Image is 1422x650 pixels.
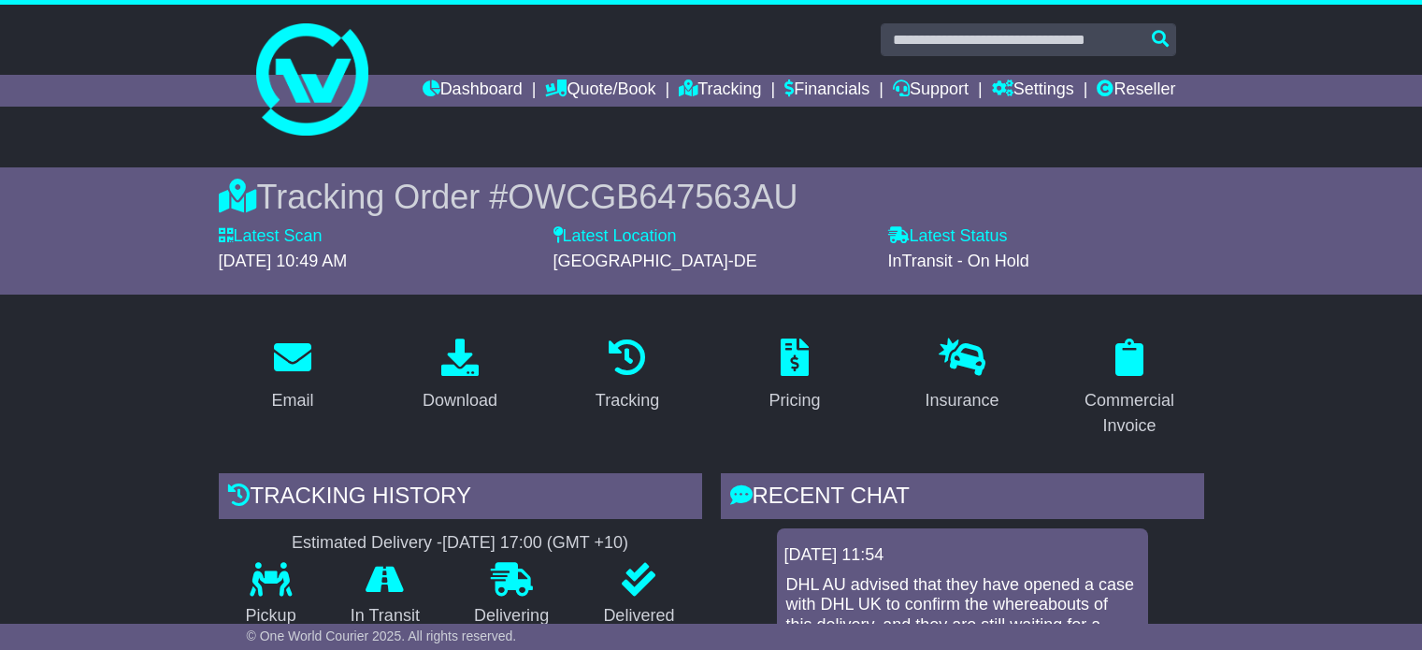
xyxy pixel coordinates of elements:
[219,252,348,270] span: [DATE] 10:49 AM
[323,606,447,627] p: In Transit
[888,252,1029,270] span: InTransit - On Hold
[219,606,323,627] p: Pickup
[992,75,1074,107] a: Settings
[423,75,523,107] a: Dashboard
[679,75,761,107] a: Tracking
[888,226,1008,247] label: Latest Status
[768,388,820,413] div: Pricing
[925,388,998,413] div: Insurance
[912,332,1011,420] a: Insurance
[553,226,677,247] label: Latest Location
[219,226,323,247] label: Latest Scan
[271,388,313,413] div: Email
[1097,75,1175,107] a: Reseller
[1056,332,1204,445] a: Commercial Invoice
[442,533,628,554] div: [DATE] 17:00 (GMT +10)
[583,332,671,420] a: Tracking
[784,75,869,107] a: Financials
[893,75,969,107] a: Support
[259,332,325,420] a: Email
[545,75,655,107] a: Quote/Book
[508,178,797,216] span: OWCGB647563AU
[423,388,497,413] div: Download
[247,628,517,643] span: © One World Courier 2025. All rights reserved.
[410,332,510,420] a: Download
[219,473,702,524] div: Tracking history
[1068,388,1192,439] div: Commercial Invoice
[596,388,659,413] div: Tracking
[219,177,1204,217] div: Tracking Order #
[756,332,832,420] a: Pricing
[219,533,702,554] div: Estimated Delivery -
[721,473,1204,524] div: RECENT CHAT
[553,252,757,270] span: [GEOGRAPHIC_DATA]-DE
[447,606,576,627] p: Delivering
[784,545,1141,566] div: [DATE] 11:54
[576,606,701,627] p: Delivered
